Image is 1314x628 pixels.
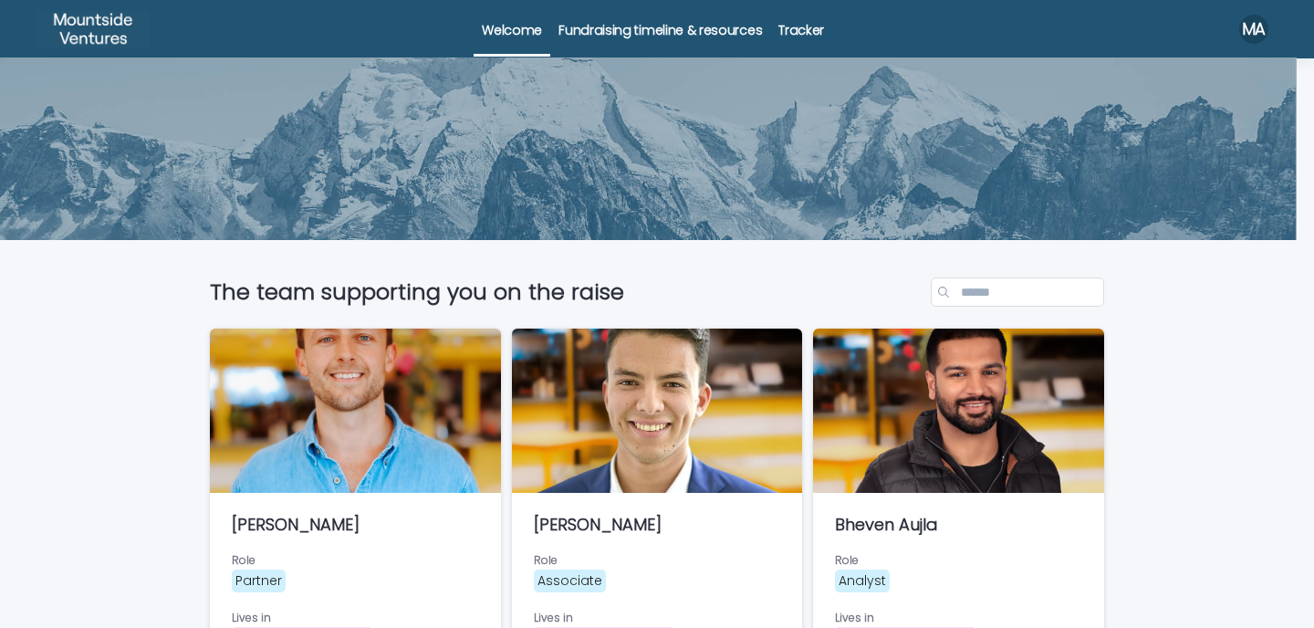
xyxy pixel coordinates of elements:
div: Partner [232,570,286,592]
p: Bheven Aujla [835,515,1082,535]
h3: Lives in [835,611,1082,625]
div: Analyst [835,570,890,592]
h3: Lives in [232,611,479,625]
div: MA [1239,15,1268,44]
h3: Role [534,553,781,568]
img: twZmyNITGKVq2kBU3Vg1 [36,11,150,47]
h3: Lives in [534,611,781,625]
p: [PERSON_NAME] [232,515,479,535]
h1: The team supporting you on the raise [210,279,923,306]
input: Search [931,277,1104,307]
div: Associate [534,570,606,592]
h3: Role [835,553,1082,568]
h3: Role [232,553,479,568]
p: [PERSON_NAME] [534,515,781,535]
